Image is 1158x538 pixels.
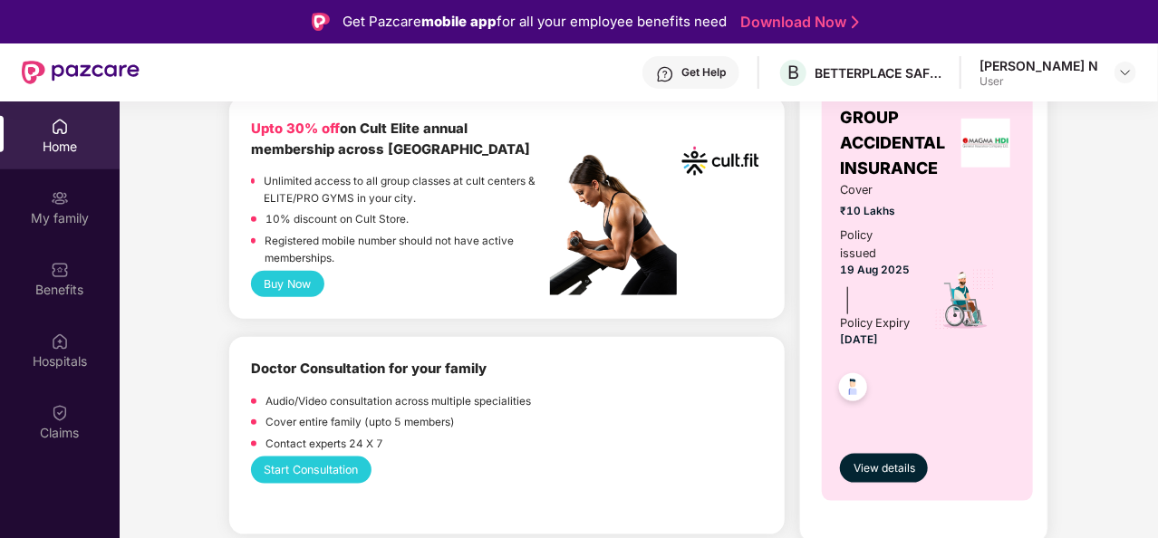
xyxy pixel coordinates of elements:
[251,456,372,483] button: Start Consultation
[933,268,996,331] img: icon
[1118,65,1133,80] img: svg+xml;base64,PHN2ZyBpZD0iRHJvcGRvd24tMzJ4MzIiIHhtbG5zPSJodHRwOi8vd3d3LnczLm9yZy8yMDAwL3N2ZyIgd2...
[265,233,550,266] p: Registered mobile number should not have active memberships.
[51,404,69,422] img: svg+xml;base64,PHN2ZyBpZD0iQ2xhaW0iIHhtbG5zPSJodHRwOi8vd3d3LnczLm9yZy8yMDAwL3N2ZyIgd2lkdGg9IjIwIi...
[787,62,799,83] span: B
[251,360,487,377] b: Doctor Consultation for your family
[251,120,530,158] b: on Cult Elite annual membership across [GEOGRAPHIC_DATA]
[265,414,455,431] p: Cover entire family (upto 5 members)
[421,13,497,30] strong: mobile app
[264,173,550,207] p: Unlimited access to all group classes at cult centers & ELITE/PRO GYMS in your city.
[852,13,859,32] img: Stroke
[51,261,69,279] img: svg+xml;base64,PHN2ZyBpZD0iQmVuZWZpdHMiIHhtbG5zPSJodHRwOi8vd3d3LnczLm9yZy8yMDAwL3N2ZyIgd2lkdGg9Ij...
[840,226,910,263] div: Policy issued
[265,211,409,228] p: 10% discount on Cult Store.
[251,271,324,297] button: Buy Now
[840,314,910,332] div: Policy Expiry
[265,436,383,453] p: Contact experts 24 X 7
[51,189,69,207] img: svg+xml;base64,PHN2ZyB3aWR0aD0iMjAiIGhlaWdodD0iMjAiIHZpZXdCb3g9IjAgMCAyMCAyMCIgZmlsbD0ibm9uZSIgeG...
[815,64,941,82] div: BETTERPLACE SAFETY SOLUTIONS PRIVATE LIMITED
[840,454,928,483] button: View details
[840,181,910,199] span: Cover
[854,460,915,477] span: View details
[840,203,910,220] span: ₹10 Lakhs
[251,120,340,137] b: Upto 30% off
[979,57,1098,74] div: [PERSON_NAME] N
[265,393,531,410] p: Audio/Video consultation across multiple specialities
[979,74,1098,89] div: User
[840,333,878,346] span: [DATE]
[678,119,763,204] img: cult.png
[312,13,330,31] img: Logo
[961,119,1010,168] img: insurerLogo
[22,61,140,84] img: New Pazcare Logo
[840,264,910,276] span: 19 Aug 2025
[740,13,854,32] a: Download Now
[656,65,674,83] img: svg+xml;base64,PHN2ZyBpZD0iSGVscC0zMngzMiIgeG1sbnM9Imh0dHA6Ly93d3cudzMub3JnLzIwMDAvc3ZnIiB3aWR0aD...
[343,11,727,33] div: Get Pazcare for all your employee benefits need
[51,118,69,136] img: svg+xml;base64,PHN2ZyBpZD0iSG9tZSIgeG1sbnM9Imh0dHA6Ly93d3cudzMub3JnLzIwMDAvc3ZnIiB3aWR0aD0iMjAiIG...
[831,368,875,412] img: svg+xml;base64,PHN2ZyB4bWxucz0iaHR0cDovL3d3dy53My5vcmcvMjAwMC9zdmciIHdpZHRoPSI0OC45NDMiIGhlaWdodD...
[51,332,69,351] img: svg+xml;base64,PHN2ZyBpZD0iSG9zcGl0YWxzIiB4bWxucz0iaHR0cDovL3d3dy53My5vcmcvMjAwMC9zdmciIHdpZHRoPS...
[681,65,726,80] div: Get Help
[550,155,677,295] img: pc2.png
[840,105,957,182] span: GROUP ACCIDENTAL INSURANCE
